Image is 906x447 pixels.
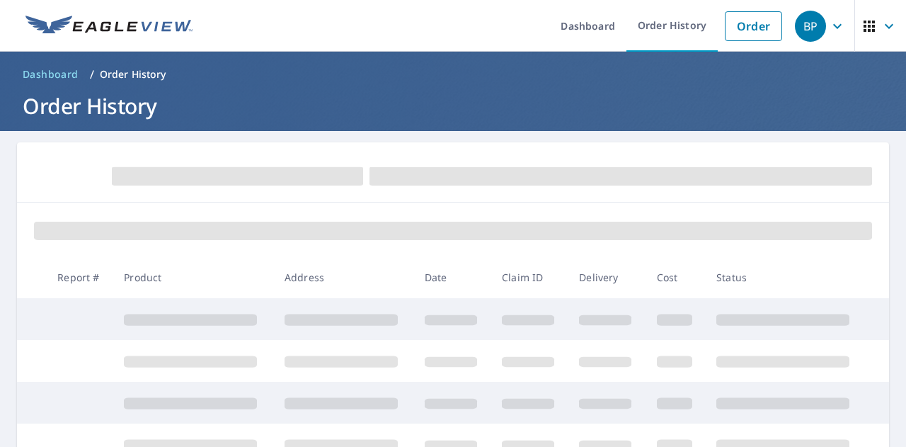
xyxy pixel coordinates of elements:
[25,16,193,37] img: EV Logo
[705,256,866,298] th: Status
[46,256,113,298] th: Report #
[273,256,413,298] th: Address
[413,256,491,298] th: Date
[113,256,273,298] th: Product
[646,256,706,298] th: Cost
[795,11,826,42] div: BP
[17,91,889,120] h1: Order History
[725,11,782,41] a: Order
[17,63,889,86] nav: breadcrumb
[23,67,79,81] span: Dashboard
[491,256,568,298] th: Claim ID
[568,256,645,298] th: Delivery
[90,66,94,83] li: /
[17,63,84,86] a: Dashboard
[100,67,166,81] p: Order History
